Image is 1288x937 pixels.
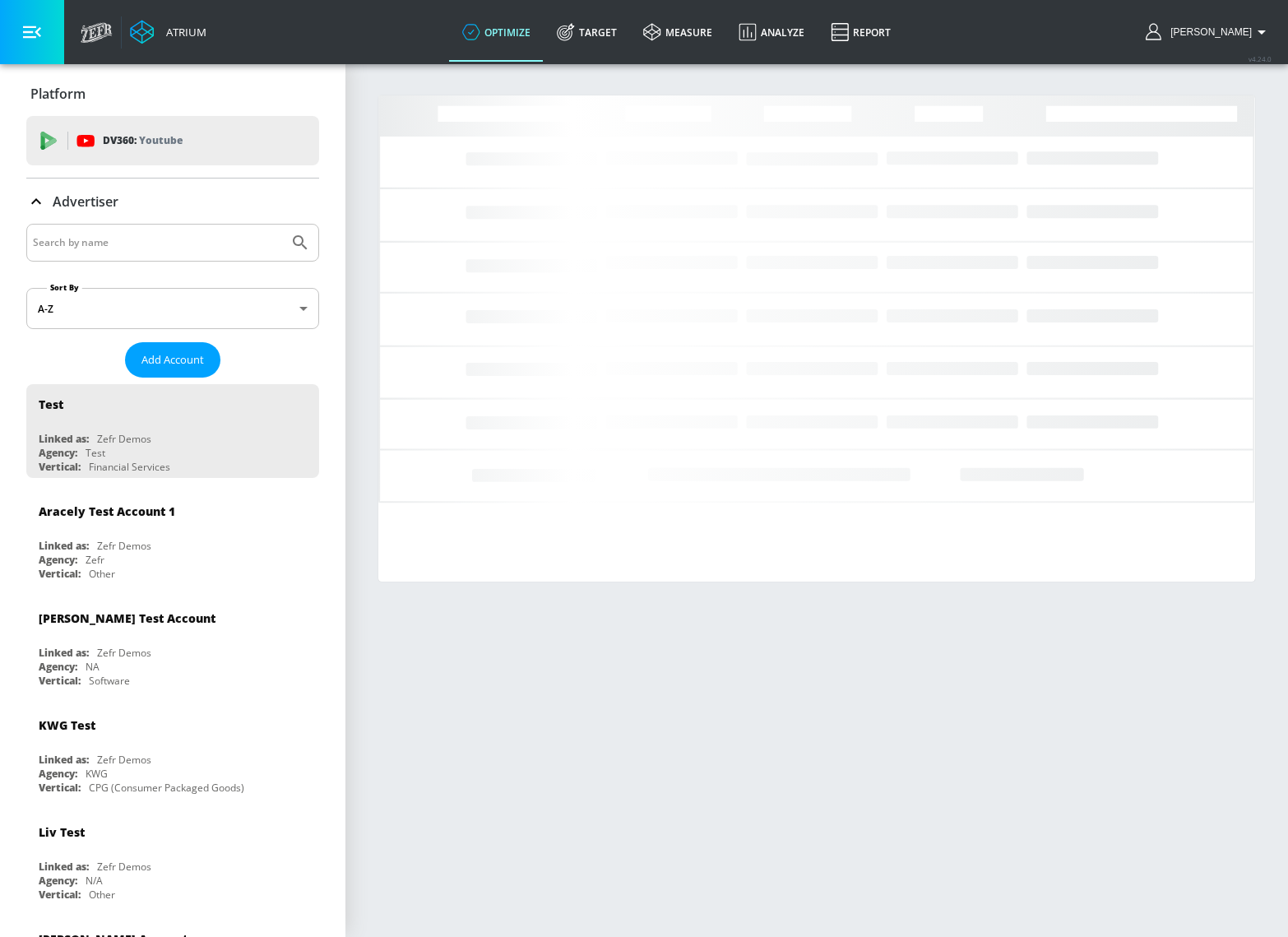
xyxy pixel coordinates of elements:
button: [PERSON_NAME] [1146,22,1272,42]
div: TestLinked as:Zefr DemosAgency:TestVertical:Financial Services [26,384,319,478]
div: Aracely Test Account 1Linked as:Zefr DemosAgency:ZefrVertical:Other [26,491,319,585]
div: Software [89,674,130,688]
div: Zefr Demos [97,753,151,767]
div: [PERSON_NAME] Test AccountLinked as:Zefr DemosAgency:NAVertical:Software [26,598,319,692]
div: Zefr Demos [97,539,151,553]
a: optimize [449,2,544,62]
div: Atrium [160,25,206,39]
span: login as: justin.nim@zefr.com [1164,26,1252,38]
div: Vertical: [39,460,81,474]
div: Linked as: [39,539,89,553]
span: Add Account [141,350,204,369]
div: Advertiser [26,179,319,225]
div: Vertical: [39,781,81,795]
div: N/A [86,874,103,888]
span: v 4.24.0 [1249,54,1272,63]
div: Zefr Demos [97,432,151,446]
div: KWG TestLinked as:Zefr DemosAgency:KWGVertical:CPG (Consumer Packaged Goods) [26,705,319,799]
p: Platform [30,85,86,103]
div: CPG (Consumer Packaged Goods) [89,781,244,795]
div: A-Z [26,288,319,329]
a: Report [818,2,904,62]
p: DV360: [103,132,183,150]
div: NA [86,660,100,674]
button: Add Account [125,342,220,378]
div: Vertical: [39,567,81,581]
div: Test [39,397,63,412]
div: Linked as: [39,753,89,767]
div: Liv TestLinked as:Zefr DemosAgency:N/AVertical:Other [26,812,319,906]
div: Zefr [86,553,104,567]
div: Liv Test [39,824,85,840]
p: Youtube [139,132,183,149]
div: Other [89,567,115,581]
div: Agency: [39,874,77,888]
div: Linked as: [39,432,89,446]
div: Agency: [39,767,77,781]
div: Linked as: [39,646,89,660]
div: Agency: [39,446,77,460]
a: measure [630,2,725,62]
a: Target [544,2,630,62]
div: Test [86,446,105,460]
div: Platform [26,71,319,117]
input: Search by name [33,232,282,253]
div: Aracely Test Account 1 [39,503,175,519]
div: Vertical: [39,888,81,902]
div: [PERSON_NAME] Test Account [39,610,215,626]
div: Financial Services [89,460,170,474]
div: DV360: Youtube [26,116,319,165]
div: KWG [86,767,108,781]
div: Vertical: [39,674,81,688]
div: KWG Test [39,717,95,733]
label: Sort By [47,282,82,293]
a: Atrium [130,20,206,44]
div: Zefr Demos [97,646,151,660]
a: Analyze [725,2,818,62]
div: Zefr Demos [97,860,151,874]
p: Advertiser [53,193,118,211]
div: Other [89,888,115,902]
div: Agency: [39,553,77,567]
div: Linked as: [39,860,89,874]
div: Agency: [39,660,77,674]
